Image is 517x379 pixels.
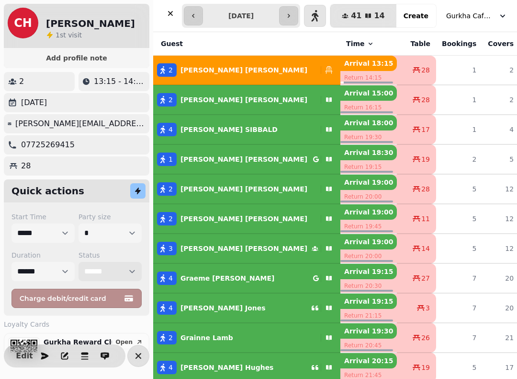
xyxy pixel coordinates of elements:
[340,115,397,130] p: Arrival 18:00
[180,273,274,283] p: Graeme [PERSON_NAME]
[21,160,31,172] p: 28
[46,17,135,30] h2: [PERSON_NAME]
[20,295,122,302] span: Charge debit/credit card
[436,234,482,263] td: 5
[169,125,173,134] span: 4
[436,263,482,293] td: 7
[180,125,278,134] p: [PERSON_NAME] SIBBALD
[397,32,436,56] th: Table
[436,204,482,234] td: 5
[94,76,146,87] p: 13:15 - 14:15
[340,204,397,220] p: Arrival 19:00
[169,184,173,194] span: 2
[446,11,494,21] span: Gurkha Cafe & Restauarant
[340,339,397,352] p: Return 20:45
[153,59,340,82] button: 2[PERSON_NAME] [PERSON_NAME]
[79,212,142,222] label: Party size
[169,333,173,343] span: 2
[21,139,75,151] p: 07725269415
[436,144,482,174] td: 2
[340,101,397,114] p: Return 16:15
[396,4,436,27] button: Create
[426,303,430,313] span: 3
[421,95,430,105] span: 28
[180,244,307,253] p: [PERSON_NAME] [PERSON_NAME]
[153,356,340,379] button: 4[PERSON_NAME] Hughes
[153,32,340,56] th: Guest
[169,154,173,164] span: 1
[60,31,68,39] span: st
[116,339,133,345] span: Open
[11,250,75,260] label: Duration
[340,249,397,263] p: Return 20:00
[11,184,84,198] h2: Quick actions
[169,214,173,224] span: 2
[340,56,397,71] p: Arrival 13:15
[436,174,482,204] td: 5
[153,267,340,290] button: 4Graeme [PERSON_NAME]
[404,12,428,19] span: Create
[153,178,340,201] button: 2[PERSON_NAME] [PERSON_NAME]
[169,95,173,105] span: 2
[19,76,24,87] p: 2
[180,154,307,164] p: [PERSON_NAME] [PERSON_NAME]
[346,39,364,48] span: Time
[421,244,430,253] span: 14
[21,97,47,108] p: [DATE]
[4,320,49,329] span: Loyalty Cards
[440,7,513,24] button: Gurkha Cafe & Restauarant
[421,363,430,372] span: 19
[180,363,274,372] p: [PERSON_NAME] Hughes
[8,52,146,64] button: Add profile note
[340,264,397,279] p: Arrival 19:15
[153,148,340,171] button: 1[PERSON_NAME] [PERSON_NAME]
[180,184,307,194] p: [PERSON_NAME] [PERSON_NAME]
[169,363,173,372] span: 4
[180,333,233,343] p: Grainne Lamb
[436,32,482,56] th: Bookings
[340,130,397,144] p: Return 19:30
[153,326,340,349] button: 2Grainne Lamb
[180,65,307,75] p: [PERSON_NAME] [PERSON_NAME]
[351,12,361,20] span: 41
[340,294,397,309] p: Arrival 19:15
[169,303,173,313] span: 4
[340,85,397,101] p: Arrival 15:00
[340,145,397,160] p: Arrival 18:30
[15,346,34,366] button: Edit
[153,88,340,111] button: 2[PERSON_NAME] [PERSON_NAME]
[56,31,60,39] span: 1
[14,17,32,29] span: CH
[421,214,430,224] span: 11
[340,323,397,339] p: Arrival 19:30
[11,212,75,222] label: Start Time
[180,214,307,224] p: [PERSON_NAME] [PERSON_NAME]
[169,273,173,283] span: 4
[169,65,173,75] span: 2
[374,12,384,20] span: 14
[340,175,397,190] p: Arrival 19:00
[19,352,30,360] span: Edit
[436,323,482,353] td: 7
[340,220,397,233] p: Return 19:45
[436,115,482,144] td: 1
[153,207,340,230] button: 2[PERSON_NAME] [PERSON_NAME]
[180,95,307,105] p: [PERSON_NAME] [PERSON_NAME]
[15,55,138,61] span: Add profile note
[180,303,266,313] p: [PERSON_NAME] Jones
[15,118,146,130] p: [PERSON_NAME][EMAIL_ADDRESS][PERSON_NAME][PERSON_NAME][DOMAIN_NAME]
[112,337,147,347] button: Open
[153,237,340,260] button: 3[PERSON_NAME] [PERSON_NAME]
[44,337,112,347] p: Gurkha Reward Club
[436,293,482,323] td: 7
[421,65,430,75] span: 28
[436,56,482,85] td: 1
[340,353,397,368] p: Arrival 20:15
[340,309,397,322] p: Return 21:15
[340,160,397,174] p: Return 19:15
[421,273,430,283] span: 27
[79,250,142,260] label: Status
[340,279,397,293] p: Return 20:30
[11,289,142,308] button: Charge debit/credit card
[421,154,430,164] span: 19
